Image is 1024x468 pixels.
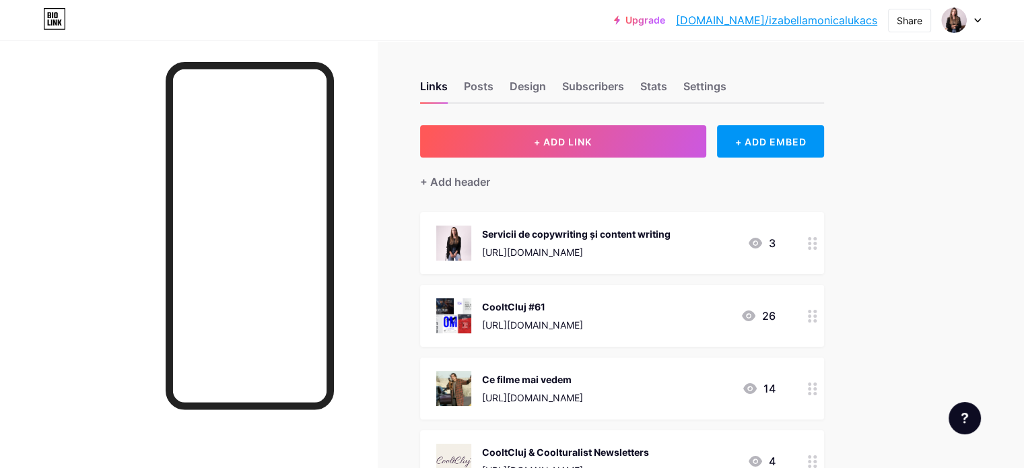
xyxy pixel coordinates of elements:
span: + ADD LINK [534,136,592,147]
div: Ce filme mai vedem [482,372,583,387]
div: Settings [683,78,726,102]
div: + Add header [420,174,490,190]
div: [URL][DOMAIN_NAME] [482,318,583,332]
div: 3 [747,235,776,251]
div: Design [510,78,546,102]
img: CooltCluj #61 [436,298,471,333]
div: [URL][DOMAIN_NAME] [482,245,671,259]
div: Servicii de copywriting și content writing [482,227,671,241]
a: Upgrade [614,15,665,26]
div: CooltCluj #61 [482,300,583,314]
div: Links [420,78,448,102]
button: + ADD LINK [420,125,706,158]
div: 14 [742,380,776,397]
div: [URL][DOMAIN_NAME] [482,391,583,405]
img: Ce filme mai vedem [436,371,471,406]
img: izabellamonicalukacs [941,7,967,33]
div: + ADD EMBED [717,125,824,158]
div: Posts [464,78,493,102]
div: Share [897,13,922,28]
div: 26 [741,308,776,324]
img: Servicii de copywriting și content writing [436,226,471,261]
a: [DOMAIN_NAME]/izabellamonicalukacs [676,12,877,28]
div: Stats [640,78,667,102]
div: CooltCluj & Coolturalist Newsletters [482,445,649,459]
div: Subscribers [562,78,624,102]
